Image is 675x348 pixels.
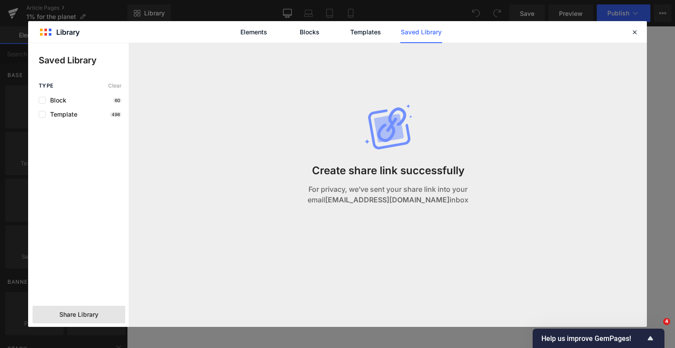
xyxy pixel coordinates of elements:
button: Show survey - Help us improve GemPages! [541,333,656,344]
span: 4 [663,318,670,325]
iframe: Intercom live chat [645,318,666,339]
a: Templates [345,21,386,43]
p: Saved Library [39,54,129,67]
p: 60 [113,98,122,103]
strong: [EMAIL_ADDRESS][DOMAIN_NAME] [325,195,450,204]
span: Clear [108,83,122,89]
a: Blocks [289,21,330,43]
a: Elements [233,21,275,43]
p: 498 [110,112,122,117]
span: Type [39,83,54,89]
span: Help us improve GemPages! [541,334,645,343]
a: Saved Library [400,21,442,43]
span: Template [46,111,77,118]
p: For privacy, we’ve sent your share link into your email inbox [272,184,504,205]
span: Share Library [59,310,98,319]
h3: Create share link successfully [312,164,465,177]
span: Block [46,97,66,104]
